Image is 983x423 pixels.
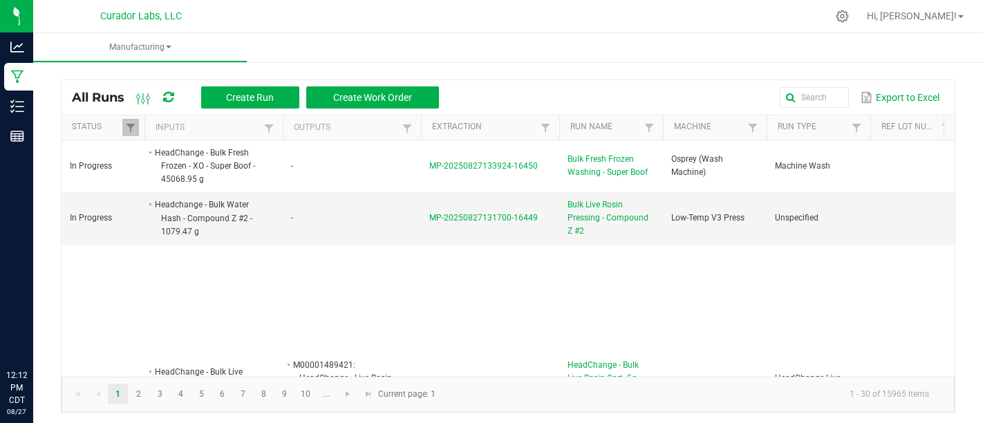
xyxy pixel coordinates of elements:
[881,122,937,133] a: Ref Lot NumberSortable
[254,384,274,404] a: Page 8
[568,198,655,238] span: Bulk Live Rosin Pressing - Compound Z #2
[129,384,149,404] a: Page 2
[775,373,856,396] span: HeadChange Live Rosin Cart Packaging
[674,122,744,133] a: MachineSortable
[6,369,27,406] p: 12:12 PM CDT
[834,10,851,23] div: Manage settings
[780,87,849,108] input: Search
[296,384,316,404] a: Page 10
[6,406,27,417] p: 08/27
[338,384,358,404] a: Go to the next page
[72,122,122,133] a: StatusSortable
[745,119,761,136] a: Filter
[848,119,865,136] a: Filter
[399,120,415,137] a: Filter
[283,140,421,193] td: -
[10,129,24,143] inline-svg: Reports
[261,120,277,137] a: Filter
[444,383,940,406] kendo-pager-info: 1 - 30 of 15965 items
[306,86,439,109] button: Create Work Order
[671,154,723,177] span: Osprey (Wash Machine)
[108,384,128,404] a: Page 1
[100,10,182,22] span: Curador Labs, LLC
[363,388,374,399] span: Go to the last page
[201,86,299,109] button: Create Run
[283,115,421,140] th: Outputs
[33,41,247,53] span: Manufacturing
[570,122,640,133] a: Run NameSortable
[226,92,274,103] span: Create Run
[72,86,449,109] div: All Runs
[150,384,170,404] a: Page 3
[274,384,294,404] a: Page 9
[70,161,112,171] span: In Progress
[317,384,337,404] a: Page 11
[775,213,818,223] span: Unspecified
[432,122,536,133] a: ExtractionSortable
[358,384,378,404] a: Go to the last page
[212,384,232,404] a: Page 6
[144,115,283,140] th: Inputs
[10,70,24,84] inline-svg: Manufacturing
[10,100,24,113] inline-svg: Inventory
[62,377,955,412] kendo-pager: Current page: 1
[10,40,24,54] inline-svg: Analytics
[429,161,538,171] span: MP-20250827133924-16450
[153,198,262,238] li: Headchange - Bulk Water Hash - Compound Z #2 - 1079.47 g
[333,92,412,103] span: Create Work Order
[171,384,191,404] a: Page 4
[283,192,421,245] td: -
[778,122,848,133] a: Run TypeSortable
[671,213,745,223] span: Low-Temp V3 Press
[233,384,253,404] a: Page 7
[342,388,353,399] span: Go to the next page
[14,312,55,354] iframe: Resource center
[291,358,400,412] li: M00001489421: HeadChange - Live Rosin Cart .5g - Final Packaging - Terp Tickler - 654 ea
[429,213,538,223] span: MP-20250827131700-16449
[537,119,554,136] a: Filter
[153,365,262,406] li: HeadChange - Bulk Live Rosin Cart .5g Each - Terp Tickler - 654 ea
[867,10,957,21] span: Hi, [PERSON_NAME]!
[33,33,247,62] a: Manufacturing
[857,86,943,109] button: Export to Excel
[191,384,212,404] a: Page 5
[70,213,112,223] span: In Progress
[122,119,139,136] a: Filter
[568,359,655,412] span: HeadChange - Bulk Live Rosin Cart .5g Each - Terp Tickler - Final Packaging
[568,153,655,179] span: Bulk Fresh Frozen Washing - Super Boof
[641,119,657,136] a: Filter
[153,146,262,187] li: HeadChange - Bulk Fresh Frozen - XO - Super Boof - 45068.95 g
[775,161,830,171] span: Machine Wash
[938,119,955,136] a: Filter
